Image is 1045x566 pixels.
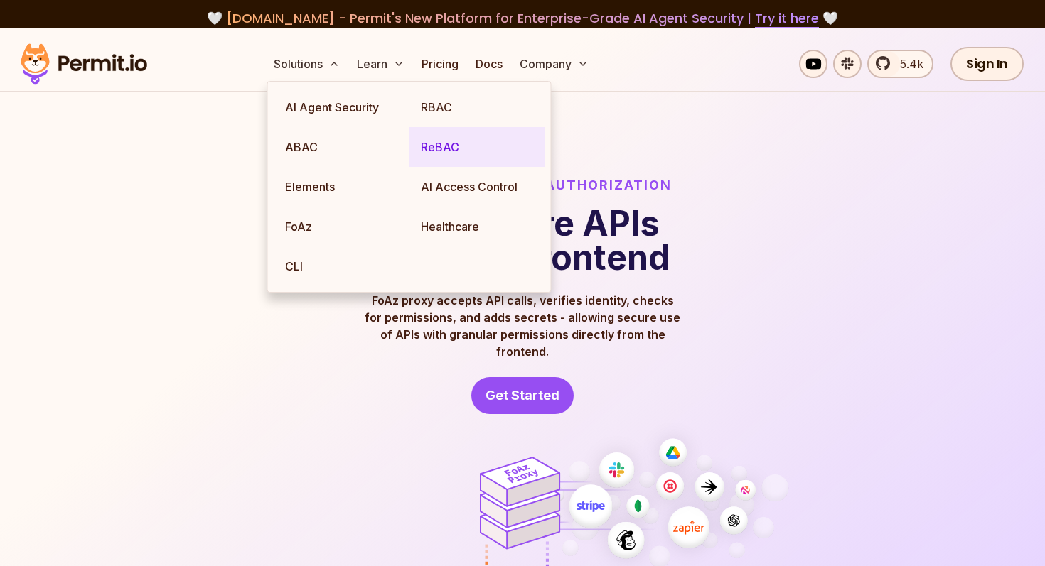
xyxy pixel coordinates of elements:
span: [DOMAIN_NAME] - Permit's New Platform for Enterprise-Grade AI Agent Security | [226,9,819,27]
a: FoAz [274,207,409,246]
a: Get Started [471,377,574,414]
button: Solutions [268,50,345,78]
a: CLI [274,246,409,286]
button: Learn [351,50,410,78]
a: RBAC [409,87,545,127]
a: ReBAC [409,127,545,167]
a: ABAC [274,127,409,167]
a: Pricing [416,50,464,78]
img: Permit logo [14,40,154,88]
a: Docs [470,50,508,78]
a: Elements [274,167,409,207]
p: FoAz proxy accepts API calls, verifies identity, checks for permissions, and adds secrets - allow... [363,292,682,360]
a: Try it here [755,9,819,28]
a: AI Agent Security [274,87,409,127]
button: Company [514,50,594,78]
a: Healthcare [409,207,545,246]
div: 🤍 🤍 [34,9,1011,28]
a: 5.4k [867,50,933,78]
span: 5.4k [891,55,923,72]
a: AI Access Control [409,167,545,207]
a: Sign In [950,47,1024,81]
